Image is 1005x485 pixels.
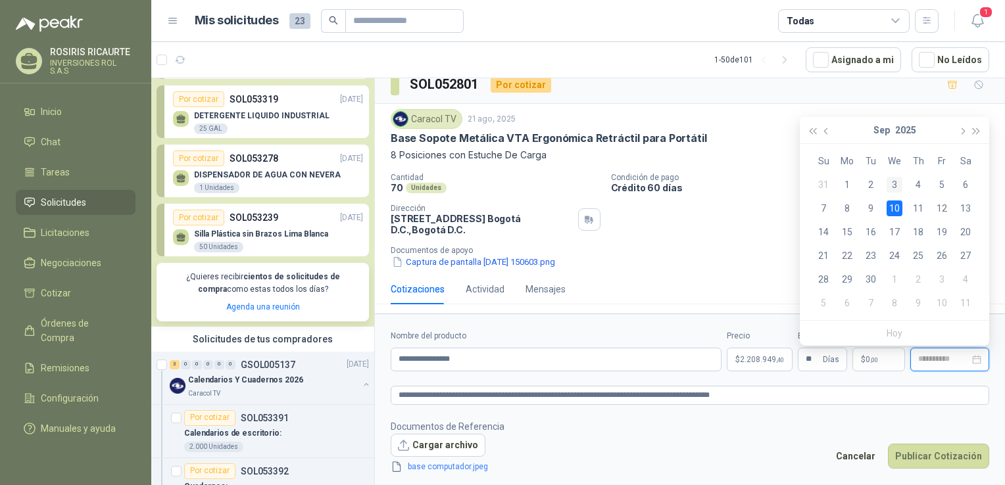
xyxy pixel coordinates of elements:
p: [DATE] [340,212,363,224]
span: Manuales y ayuda [41,421,116,436]
span: Solicitudes [41,195,86,210]
p: [DATE] [340,152,363,165]
div: 1 [887,271,902,287]
div: 11 [958,295,973,311]
td: 2025-10-01 [883,267,906,291]
a: Inicio [16,99,135,124]
div: 3 [887,177,902,193]
div: 2 [910,271,926,287]
div: 5 [816,295,831,311]
th: Tu [859,149,883,173]
div: Solicitudes de tus compradores [151,327,374,352]
a: Negociaciones [16,250,135,275]
p: GSOL005137 [241,360,295,369]
img: Logo peakr [16,16,83,32]
div: 2.000 Unidades [184,442,243,452]
td: 2025-09-20 [954,220,977,244]
span: Negociaciones [41,256,101,270]
span: Chat [41,135,61,149]
p: SOL053319 [230,92,278,106]
div: Cotizaciones [391,282,445,296]
td: 2025-10-05 [812,291,835,315]
div: 1 [839,177,855,193]
div: 8 [887,295,902,311]
p: SOL053239 [230,210,278,225]
td: 2025-09-09 [859,196,883,220]
a: Por cotizarSOL053391Calendarios de escritorio:2.000 Unidades [151,405,374,458]
div: Por cotizarSOL053325[DATE] BATA DESECHABLE BLANCA 30GR600 UnidadesPor cotizarSOL053319[DATE] DETE... [151,5,374,327]
td: 2025-09-30 [859,267,883,291]
a: Por cotizarSOL053278[DATE] DISPENSADOR DE AGUA CON NEVERA1 Unidades [157,145,369,197]
a: Remisiones [16,356,135,381]
span: Cotizar [41,286,71,300]
div: 3 [934,271,950,287]
div: Por cotizar [184,410,235,426]
div: 3 [170,360,180,369]
div: 7 [863,295,879,311]
div: 9 [910,295,926,311]
p: [DATE] [347,358,369,371]
button: Captura de pantalla [DATE] 150603.png [391,255,556,269]
td: 2025-09-21 [812,244,835,267]
div: Por cotizar [173,91,224,107]
a: Tareas [16,160,135,185]
td: 2025-09-29 [835,267,859,291]
div: 22 [839,248,855,264]
p: Documentos de apoyo [391,246,1000,255]
div: Por cotizar [491,77,551,93]
div: Por cotizar [184,463,235,479]
p: Condición de pago [611,173,1000,182]
td: 2025-09-08 [835,196,859,220]
td: 2025-10-07 [859,291,883,315]
td: 2025-09-06 [954,173,977,196]
span: 2.208.949 [740,356,784,363]
span: Configuración [41,391,99,405]
p: SOL053278 [230,151,278,166]
div: 23 [863,248,879,264]
div: 0 [226,360,235,369]
div: Actividad [466,282,504,296]
p: Calendarios Y Cuadernos 2026 [188,374,303,386]
p: DETERGENTE LIQUIDO INDUSTRIAL [194,111,330,120]
th: Fr [930,149,954,173]
td: 2025-09-28 [812,267,835,291]
button: No Leídos [912,47,989,72]
div: 10 [887,200,902,216]
div: 21 [816,248,831,264]
p: Silla Plástica sin Brazos Lima Blanca [194,229,328,239]
img: Company Logo [170,378,185,394]
span: Órdenes de Compra [41,316,123,345]
span: ,40 [776,356,784,363]
td: 2025-09-22 [835,244,859,267]
td: 2025-10-06 [835,291,859,315]
div: 16 [863,224,879,240]
a: Cotizar [16,281,135,306]
span: 1 [979,6,993,18]
p: Documentos de Referencia [391,419,509,434]
p: $2.208.949,40 [727,348,793,371]
a: Manuales y ayuda [16,416,135,441]
span: $ [861,356,866,363]
td: 2025-09-16 [859,220,883,244]
p: Base Sopote Metálica VTA Ergonómica Retráctil para Portátil [391,131,706,145]
td: 2025-09-12 [930,196,954,220]
div: Caracol TV [391,109,462,129]
p: Calendarios de escritorio: [184,427,282,440]
a: Chat [16,129,135,154]
div: 1 Unidades [194,183,239,193]
div: 20 [958,224,973,240]
td: 2025-09-18 [906,220,930,244]
div: 0 [214,360,224,369]
div: 6 [958,177,973,193]
label: Precio [727,330,793,342]
p: SOL053392 [241,467,289,476]
div: 29 [839,271,855,287]
td: 2025-10-09 [906,291,930,315]
div: 24 [887,248,902,264]
button: Cargar archivo [391,434,485,457]
th: Th [906,149,930,173]
span: Inicio [41,104,62,119]
div: 7 [816,200,831,216]
div: 15 [839,224,855,240]
div: 6 [839,295,855,311]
